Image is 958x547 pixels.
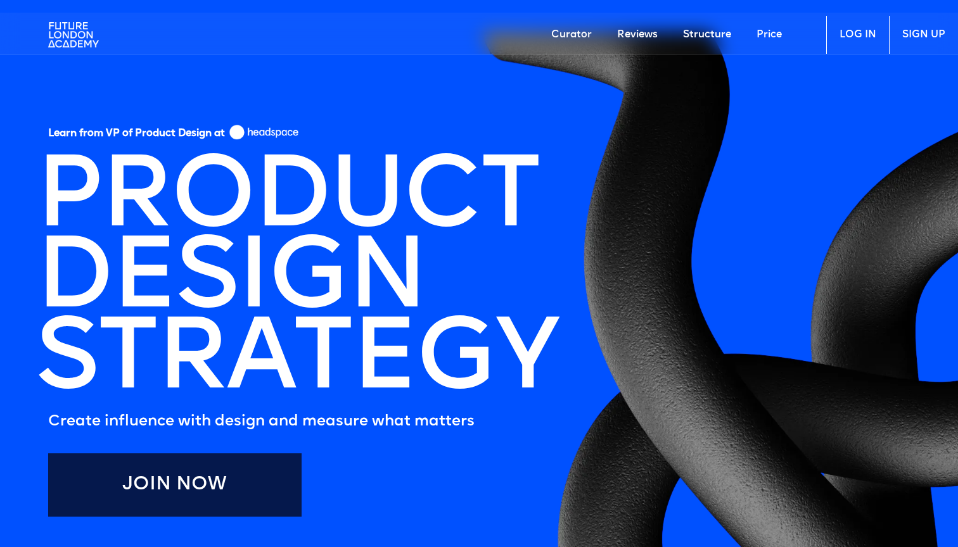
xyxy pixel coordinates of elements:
a: SIGN UP [889,16,958,54]
h1: PRODUCT DESIGN STRATEGY [35,160,558,403]
a: Join Now [48,453,302,517]
h5: Learn from VP of Product Design at [48,127,225,144]
h5: Create influence with design and measure what matters [48,409,558,434]
a: Curator [539,16,604,54]
a: LOG IN [826,16,889,54]
a: Structure [670,16,744,54]
a: Reviews [604,16,670,54]
a: Price [744,16,795,54]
